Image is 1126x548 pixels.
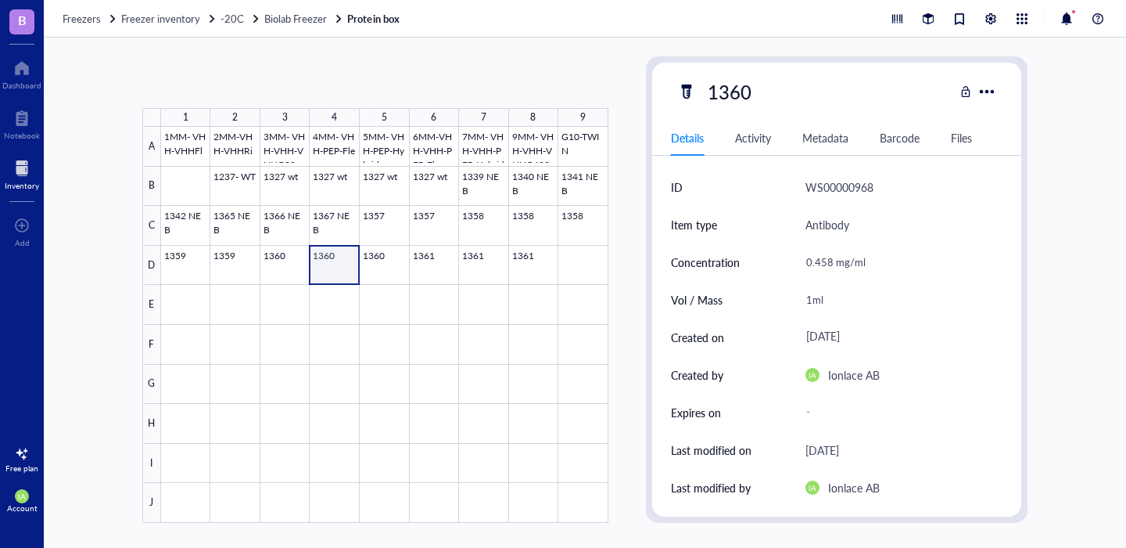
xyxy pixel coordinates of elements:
div: Account [7,503,38,513]
div: 7 [481,108,486,127]
span: Freezer inventory [121,11,200,26]
div: 2 [232,108,238,127]
div: Barcode [880,129,920,146]
div: Created on [671,329,724,346]
div: 8 [530,108,536,127]
a: Dashboard [2,56,41,90]
span: IA [18,492,26,501]
span: Freezers [63,11,101,26]
div: Free plan [5,463,38,473]
a: -20CBiolab Freezer [221,12,344,26]
div: 1360 [701,75,758,108]
div: Concentration [671,254,740,271]
div: 4 [332,108,337,127]
div: Vol / Mass [671,291,723,308]
div: J [142,483,161,523]
div: 1ml [799,283,996,316]
div: Created by [671,366,723,384]
div: Antibody [805,215,849,234]
a: Freezer inventory [121,12,217,26]
div: Dashboard [2,81,41,90]
div: 1 [183,108,188,127]
div: G [142,365,161,405]
div: ID [671,178,683,196]
div: Metadata [802,129,848,146]
div: Details [671,129,704,146]
div: Files [951,129,972,146]
div: Item type [671,216,717,233]
div: Ionlace AB [828,478,880,497]
span: Biolab Freezer [264,11,327,26]
div: B [142,167,161,207]
div: Notebook [4,131,40,140]
span: -20C [221,11,244,26]
a: Freezers [63,12,118,26]
div: Activity [735,129,771,146]
a: Inventory [5,156,39,190]
span: B [18,10,27,30]
div: C [142,206,161,246]
div: Expires on [671,404,721,421]
div: Inventory [5,181,39,190]
div: Last modified on [671,442,751,459]
div: 3 [282,108,288,127]
div: 9 [580,108,586,127]
div: 5 [382,108,387,127]
div: Ionlace AB [828,366,880,384]
div: [DATE] [799,323,996,352]
div: E [142,285,161,325]
span: IA [809,483,816,492]
div: WS00000968 [805,178,873,196]
div: Last modified by [671,479,751,496]
div: I [142,444,161,484]
a: Protein box [347,12,402,26]
div: H [142,404,161,444]
div: Add [15,238,30,247]
a: Notebook [4,106,40,140]
div: - [799,398,996,427]
div: D [142,246,161,286]
div: 0.458 mg/ml [799,246,996,279]
div: [DATE] [805,441,839,460]
div: 6 [431,108,436,127]
div: F [142,325,161,365]
div: A [142,127,161,167]
span: IA [809,370,816,380]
